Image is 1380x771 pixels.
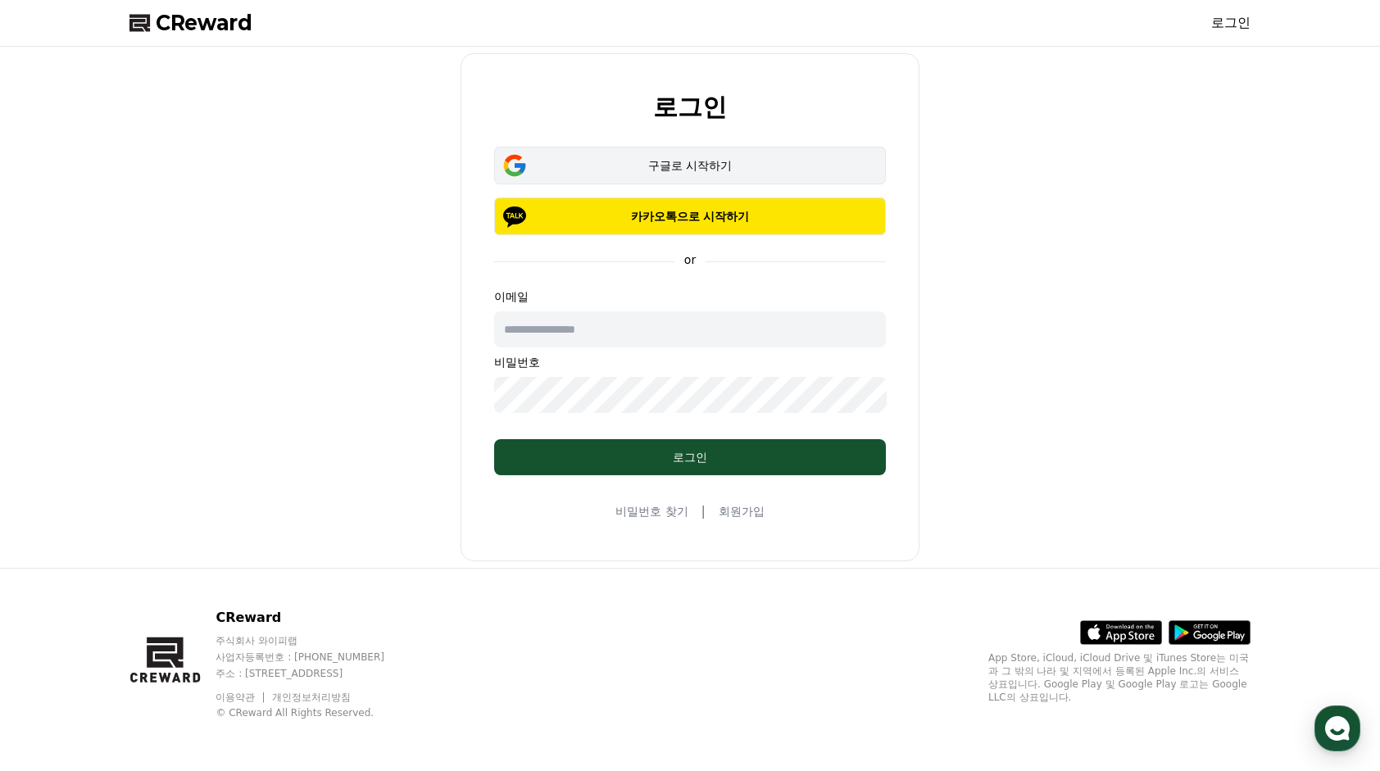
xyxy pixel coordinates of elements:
[494,439,886,475] button: 로그인
[653,93,727,120] h2: 로그인
[108,519,211,560] a: 대화
[615,503,688,519] a: 비밀번호 찾기
[216,608,415,628] p: CReward
[518,157,862,174] div: 구글로 시작하기
[150,545,170,558] span: 대화
[272,692,351,703] a: 개인정보처리방침
[5,519,108,560] a: 홈
[494,288,886,305] p: 이메일
[527,449,853,465] div: 로그인
[1211,13,1251,33] a: 로그인
[52,544,61,557] span: 홈
[494,147,886,184] button: 구글로 시작하기
[719,503,765,519] a: 회원가입
[253,544,273,557] span: 설정
[701,501,706,521] span: |
[518,208,862,224] p: 카카오톡으로 시작하기
[674,252,706,268] p: or
[216,706,415,719] p: © CReward All Rights Reserved.
[216,667,415,680] p: 주소 : [STREET_ADDRESS]
[211,519,315,560] a: 설정
[129,10,252,36] a: CReward
[494,197,886,235] button: 카카오톡으로 시작하기
[216,692,267,703] a: 이용약관
[216,634,415,647] p: 주식회사 와이피랩
[216,651,415,664] p: 사업자등록번호 : [PHONE_NUMBER]
[988,651,1251,704] p: App Store, iCloud, iCloud Drive 및 iTunes Store는 미국과 그 밖의 나라 및 지역에서 등록된 Apple Inc.의 서비스 상표입니다. Goo...
[494,354,886,370] p: 비밀번호
[156,10,252,36] span: CReward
